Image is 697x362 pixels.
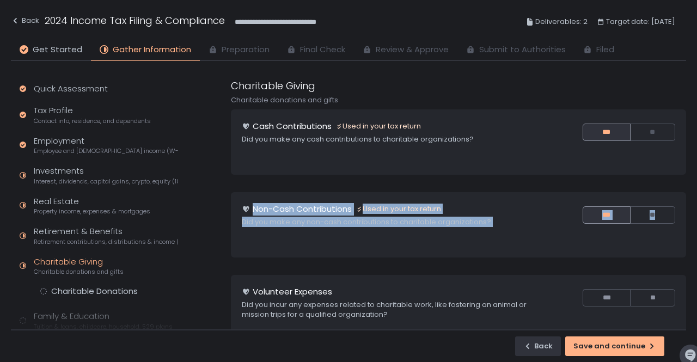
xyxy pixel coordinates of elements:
[535,15,588,28] span: Deliverables: 2
[231,78,315,93] h1: Charitable Giving
[242,217,539,227] div: Did you make any non-cash contributions to charitable organizations?
[34,147,178,155] span: Employee and [DEMOGRAPHIC_DATA] income (W-2s)
[231,95,686,105] div: Charitable donations and gifts
[34,323,173,331] span: Tuition & loans, childcare, household, 529 plans
[336,121,421,131] div: Used in your tax return
[34,268,124,276] span: Charitable donations and gifts
[376,44,449,56] span: Review & Approve
[51,286,138,297] div: Charitable Donations
[34,165,178,186] div: Investments
[34,195,150,216] div: Real Estate
[11,13,39,31] button: Back
[356,204,441,214] div: Used in your tax return
[34,256,124,277] div: Charitable Giving
[253,203,352,216] h1: Non-Cash Contributions
[606,15,675,28] span: Target date: [DATE]
[34,135,178,156] div: Employment
[479,44,566,56] span: Submit to Authorities
[33,44,82,56] span: Get Started
[253,120,332,133] h1: Cash Contributions
[34,310,173,331] div: Family & Education
[523,341,553,351] div: Back
[515,336,561,356] button: Back
[242,300,539,320] div: Did you incur any expenses related to charitable work, like fostering an animal or mission trips ...
[242,134,539,144] div: Did you make any cash contributions to charitable organizations?
[113,44,191,56] span: Gather Information
[222,44,270,56] span: Preparation
[565,336,664,356] button: Save and continue
[11,14,39,27] div: Back
[573,341,656,351] div: Save and continue
[34,238,178,246] span: Retirement contributions, distributions & income (1099-R, 5498)
[34,83,108,95] div: Quick Assessment
[45,13,225,28] h1: 2024 Income Tax Filing & Compliance
[34,117,151,125] span: Contact info, residence, and dependents
[253,286,332,298] h1: Volunteer Expenses
[34,105,151,125] div: Tax Profile
[34,177,178,186] span: Interest, dividends, capital gains, crypto, equity (1099s, K-1s)
[34,207,150,216] span: Property income, expenses & mortgages
[300,44,345,56] span: Final Check
[34,225,178,246] div: Retirement & Benefits
[596,44,614,56] span: Filed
